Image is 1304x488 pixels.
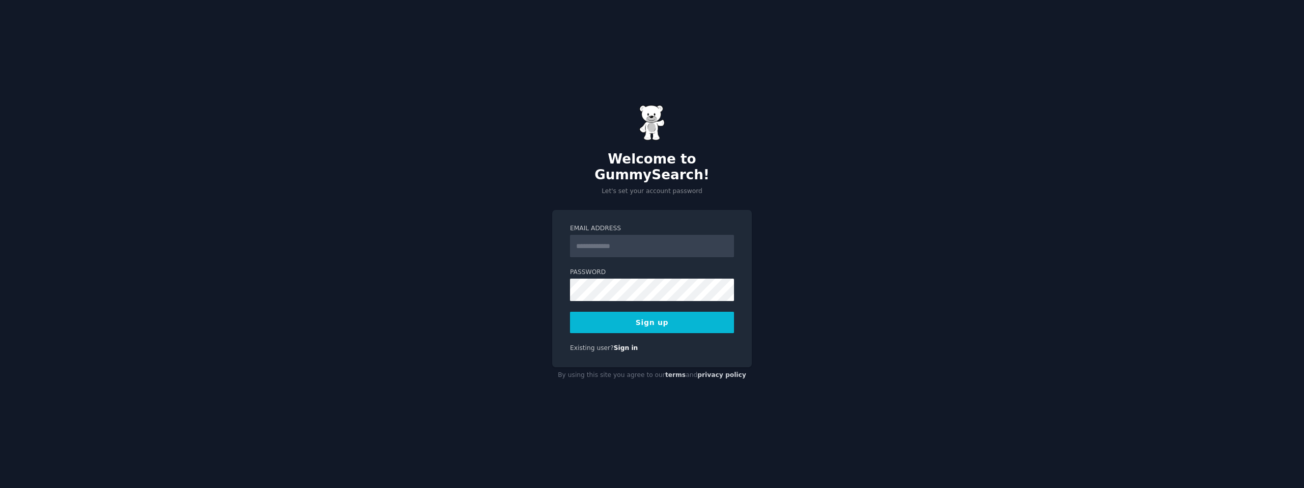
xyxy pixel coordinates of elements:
label: Password [570,268,734,277]
label: Email Address [570,224,734,233]
a: privacy policy [697,371,746,378]
span: Existing user? [570,344,614,351]
a: terms [665,371,686,378]
a: Sign in [614,344,638,351]
div: By using this site you agree to our and [552,367,752,384]
button: Sign up [570,312,734,333]
p: Let's set your account password [552,187,752,196]
img: Gummy Bear [639,105,665,141]
h2: Welcome to GummySearch! [552,151,752,183]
